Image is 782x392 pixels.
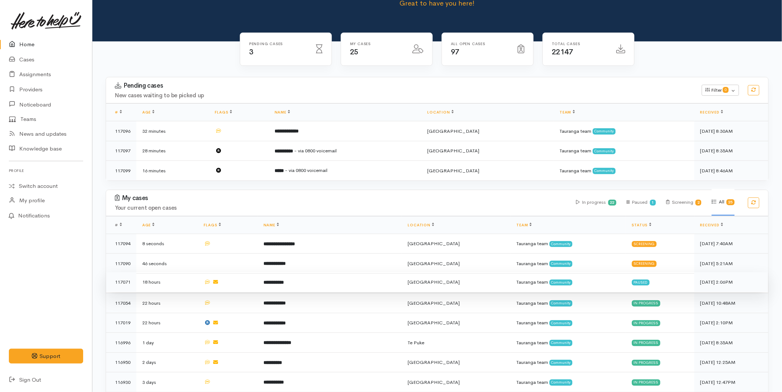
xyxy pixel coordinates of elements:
[517,223,532,227] a: Team
[106,272,136,292] td: 117071
[428,168,480,174] span: [GEOGRAPHIC_DATA]
[550,360,573,366] span: Community
[593,128,616,134] span: Community
[408,240,460,247] span: [GEOGRAPHIC_DATA]
[694,272,768,292] td: [DATE] 2:06PM
[694,293,768,313] td: [DATE] 10:48AM
[136,293,198,313] td: 22 hours
[511,293,626,313] td: Tauranga team
[550,280,573,285] span: Community
[511,333,626,353] td: Tauranga team
[408,339,425,346] span: Te Puke
[632,300,660,306] div: In progress
[694,333,768,353] td: [DATE] 8:35AM
[428,148,480,154] span: [GEOGRAPHIC_DATA]
[451,42,509,46] h6: All Open cases
[666,189,702,216] div: Screening
[249,47,254,57] span: 3
[697,200,700,205] b: 2
[550,241,573,247] span: Community
[700,223,723,227] a: Received
[554,121,694,141] td: Tauranga team
[552,42,608,46] h6: Total cases
[249,42,307,46] h6: Pending cases
[106,333,136,353] td: 116996
[694,141,768,161] td: [DATE] 8:35AM
[728,200,733,205] b: 25
[700,110,723,115] a: Received
[511,313,626,333] td: Tauranga team
[115,82,693,89] h3: Pending cases
[136,352,198,372] td: 2 days
[106,121,136,141] td: 117096
[694,352,768,372] td: [DATE] 12:25AM
[451,47,459,57] span: 97
[632,280,650,285] div: Paused
[632,340,660,346] div: In progress
[204,223,221,227] a: Flags
[294,148,337,154] span: - via 0800 voicemail
[106,161,136,180] td: 117099
[408,260,460,267] span: [GEOGRAPHIC_DATA]
[115,223,122,227] span: #
[694,313,768,333] td: [DATE] 2:10PM
[275,110,290,115] a: Name
[632,261,657,267] div: Screening
[702,85,739,96] button: Filter0
[511,272,626,292] td: Tauranga team
[632,241,657,247] div: Screening
[285,167,327,173] span: - via 0800 voicemail
[136,141,209,161] td: 28 minutes
[9,349,83,364] button: Support
[550,340,573,346] span: Community
[136,161,209,180] td: 16 minutes
[428,128,480,134] span: [GEOGRAPHIC_DATA]
[552,47,573,57] span: 22147
[511,234,626,254] td: Tauranga team
[610,200,615,205] b: 22
[350,42,404,46] h6: My cases
[136,234,198,254] td: 8 seconds
[652,200,654,205] b: 1
[215,110,232,115] a: Flags
[106,141,136,161] td: 117097
[115,92,693,99] h4: New cases waiting to be picked up
[136,254,198,274] td: 46 seconds
[115,195,567,202] h3: My cases
[106,293,136,313] td: 117054
[511,352,626,372] td: Tauranga team
[136,121,209,141] td: 32 minutes
[694,161,768,180] td: [DATE] 8:46AM
[550,379,573,385] span: Community
[723,87,729,93] span: 0
[593,148,616,154] span: Community
[632,379,660,385] div: In progress
[627,189,656,216] div: Paused
[408,359,460,365] span: [GEOGRAPHIC_DATA]
[9,166,83,176] h6: Profile
[560,110,575,115] a: Team
[694,254,768,274] td: [DATE] 5:21AM
[511,254,626,274] td: Tauranga team
[106,254,136,274] td: 117090
[115,205,567,211] h4: Your current open cases
[142,223,154,227] a: Age
[408,223,434,227] a: Location
[694,234,768,254] td: [DATE] 7:40AM
[136,272,198,292] td: 18 hours
[408,320,460,326] span: [GEOGRAPHIC_DATA]
[136,333,198,353] td: 1 day
[550,300,573,306] span: Community
[115,110,122,115] a: #
[632,360,660,366] div: In progress
[408,279,460,285] span: [GEOGRAPHIC_DATA]
[350,47,358,57] span: 25
[408,300,460,306] span: [GEOGRAPHIC_DATA]
[554,161,694,180] td: Tauranga team
[550,320,573,326] span: Community
[593,168,616,174] span: Community
[263,223,279,227] a: Name
[408,379,460,385] span: [GEOGRAPHIC_DATA]
[550,261,573,267] span: Community
[632,320,660,326] div: In progress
